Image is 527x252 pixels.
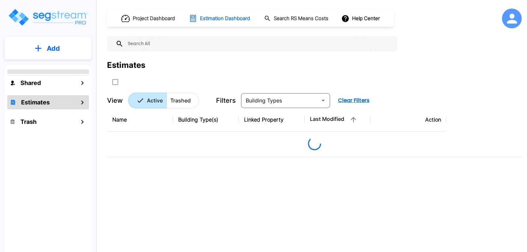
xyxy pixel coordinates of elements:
[274,15,328,22] h1: Search RS Means Costs
[133,15,175,22] h1: Project Dashboard
[200,15,250,22] h1: Estimation Dashboard
[47,43,60,53] p: Add
[124,36,394,51] input: Search All
[216,96,236,105] p: Filters
[107,59,145,71] div: Estimates
[128,93,167,108] button: Active
[20,78,41,87] h1: Shared
[243,96,317,105] input: Building Types
[112,116,168,124] div: Name
[20,117,37,126] h1: Trash
[128,93,199,108] div: Platform
[305,108,371,132] th: Last Modified
[107,96,123,105] p: View
[166,93,199,108] button: Trashed
[8,8,88,27] img: Logo
[173,108,239,132] th: Building Type(s)
[371,108,446,132] th: Action
[147,97,163,104] p: Active
[262,12,332,25] button: Search RS Means Costs
[170,97,191,104] p: Trashed
[5,39,92,58] button: Add
[119,11,179,26] button: Project Dashboard
[186,12,254,25] button: Estimation Dashboard
[109,75,122,89] button: SelectAll
[319,96,328,105] button: Open
[21,98,50,107] h1: Estimates
[340,12,382,25] button: Help Center
[239,108,305,132] th: Linked Property
[335,94,372,107] button: Clear Filters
